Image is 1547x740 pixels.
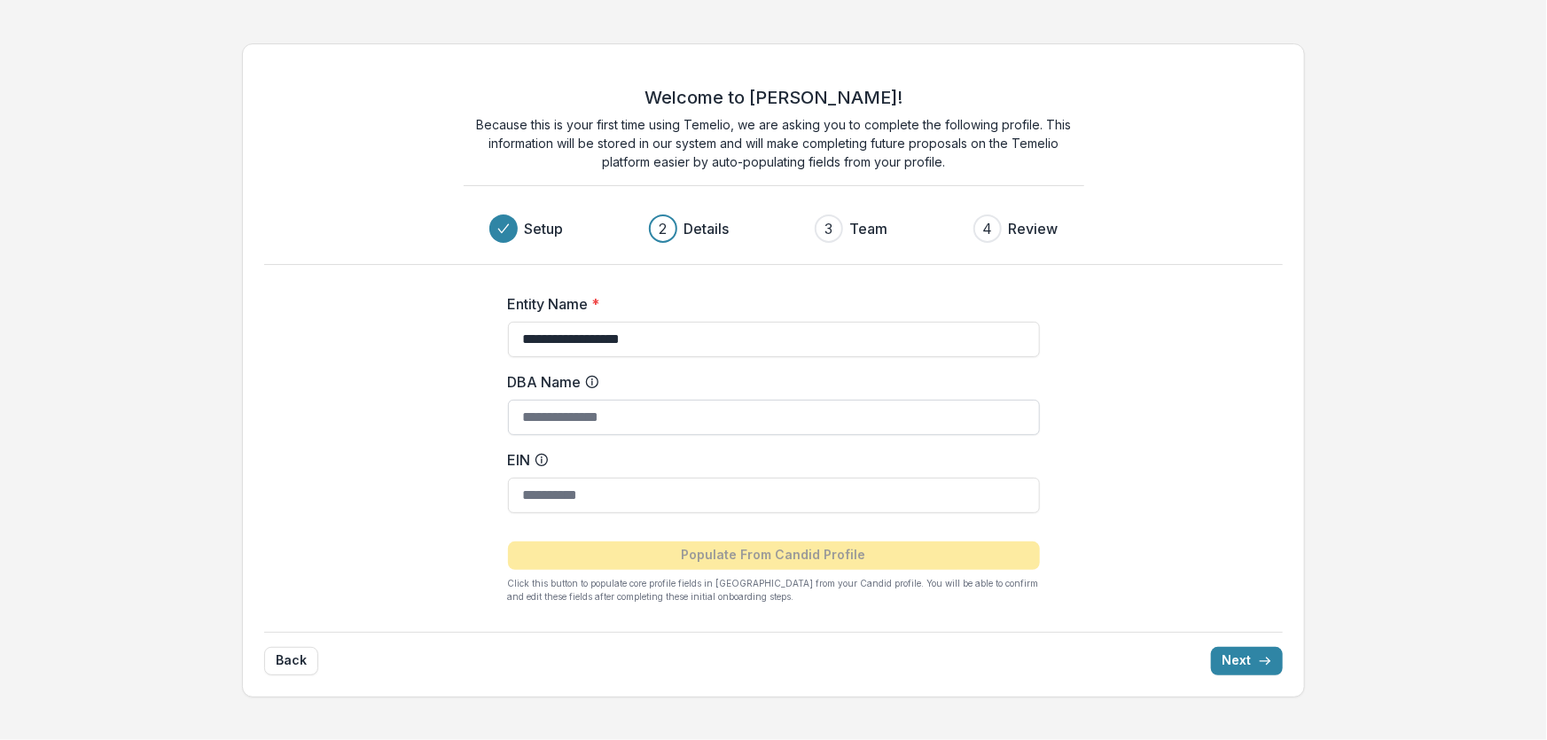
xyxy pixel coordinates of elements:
label: Entity Name [508,293,1029,315]
label: DBA Name [508,371,1029,393]
h3: Details [684,218,730,239]
div: 2 [659,218,667,239]
h2: Welcome to [PERSON_NAME]! [645,87,902,108]
h3: Setup [525,218,564,239]
div: 3 [824,218,832,239]
div: Progress [489,214,1059,243]
button: Back [264,647,318,675]
p: Click this button to populate core profile fields in [GEOGRAPHIC_DATA] from your Candid profile. ... [508,577,1040,604]
label: EIN [508,449,1029,471]
button: Populate From Candid Profile [508,541,1040,570]
div: 4 [982,218,992,239]
p: Because this is your first time using Temelio, we are asking you to complete the following profil... [464,115,1084,171]
h3: Team [850,218,888,239]
h3: Review [1009,218,1059,239]
button: Next [1211,647,1283,675]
